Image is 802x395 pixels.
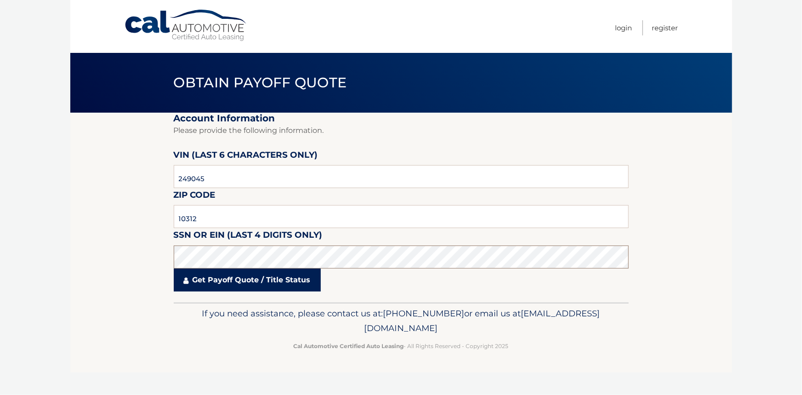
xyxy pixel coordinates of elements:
[615,20,632,35] a: Login
[652,20,678,35] a: Register
[174,188,216,205] label: Zip Code
[174,113,629,124] h2: Account Information
[174,148,318,165] label: VIN (last 6 characters only)
[174,228,323,245] label: SSN or EIN (last 4 digits only)
[180,306,623,336] p: If you need assistance, please contact us at: or email us at
[174,269,321,292] a: Get Payoff Quote / Title Status
[174,74,347,91] span: Obtain Payoff Quote
[124,9,248,42] a: Cal Automotive
[180,341,623,351] p: - All Rights Reserved - Copyright 2025
[383,308,465,319] span: [PHONE_NUMBER]
[174,124,629,137] p: Please provide the following information.
[294,343,404,349] strong: Cal Automotive Certified Auto Leasing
